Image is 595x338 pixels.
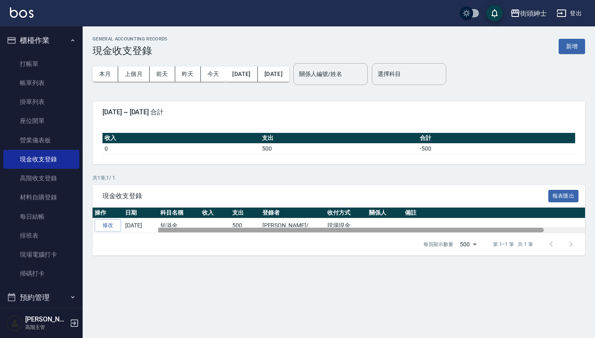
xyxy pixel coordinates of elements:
[158,218,200,233] td: 短溢金
[3,131,79,150] a: 營業儀表板
[418,143,575,154] td: -500
[260,143,417,154] td: 500
[3,245,79,264] a: 現場電腦打卡
[123,208,158,218] th: 日期
[102,133,260,144] th: 收入
[3,188,79,207] a: 材料自購登錄
[3,169,79,188] a: 高階收支登錄
[260,133,417,144] th: 支出
[10,7,33,18] img: Logo
[3,226,79,245] a: 排班表
[520,8,547,19] div: 街頭紳士
[3,287,79,308] button: 預約管理
[258,66,289,82] button: [DATE]
[486,5,503,21] button: save
[93,66,118,82] button: 本月
[3,207,79,226] a: 每日結帳
[507,5,550,22] button: 街頭紳士
[93,208,123,218] th: 操作
[559,39,585,54] button: 新增
[3,264,79,283] a: 掃碼打卡
[7,315,23,331] img: Person
[93,45,168,57] h3: 現金收支登錄
[559,42,585,50] a: 新增
[226,66,257,82] button: [DATE]
[230,218,260,233] td: 500
[102,192,548,200] span: 現金收支登錄
[260,218,325,233] td: [PERSON_NAME]/
[93,174,585,182] p: 共 1 筆, 1 / 1
[493,241,533,248] p: 第 1–1 筆 共 1 筆
[548,191,579,199] a: 報表匯出
[325,208,367,218] th: 收付方式
[3,150,79,169] a: 現金收支登錄
[553,6,585,21] button: 登出
[3,73,79,92] a: 帳單列表
[95,219,121,232] a: 修改
[158,208,200,218] th: 科目名稱
[102,143,260,154] td: 0
[457,233,480,255] div: 500
[201,66,226,82] button: 今天
[548,190,579,203] button: 報表匯出
[25,324,67,331] p: 高階主管
[3,111,79,130] a: 座位開單
[367,208,403,218] th: 關係人
[123,218,158,233] td: [DATE]
[3,92,79,111] a: 掛單列表
[200,208,230,218] th: 收入
[93,36,168,42] h2: GENERAL ACCOUNTING RECORDS
[418,133,575,144] th: 合計
[424,241,453,248] p: 每頁顯示數量
[3,30,79,51] button: 櫃檯作業
[3,54,79,73] a: 打帳單
[150,66,175,82] button: 前天
[230,208,260,218] th: 支出
[118,66,150,82] button: 上個月
[25,315,67,324] h5: [PERSON_NAME]
[325,218,367,233] td: 現場現金
[175,66,201,82] button: 昨天
[102,108,575,116] span: [DATE] ~ [DATE] 合計
[260,208,325,218] th: 登錄者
